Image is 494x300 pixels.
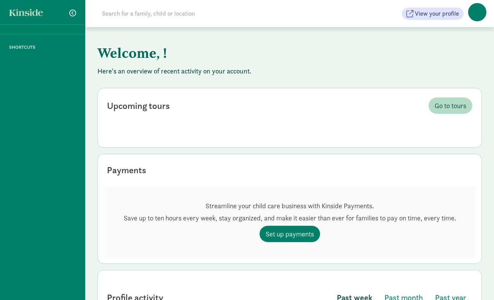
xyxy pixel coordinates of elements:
span: Set up payments [266,229,314,239]
span: Go to tours [435,101,466,111]
div: Payments [107,163,146,177]
p: Streamline your child care business with Kinside Payments. [124,201,456,211]
a: Set up payments [260,226,320,242]
a: Go to tours [429,97,472,114]
input: Search for a family, child or location [97,6,311,21]
div: Upcoming tours [107,99,170,113]
h1: Welcome, ! [97,39,474,67]
p: Here's an overview of recent activity on your account. [97,67,482,76]
span: View your profile [415,9,459,18]
p: Save up to ten hours every week, stay organized, and make it easier than ever for families to pay... [124,214,456,223]
button: View your profile [402,8,464,20]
